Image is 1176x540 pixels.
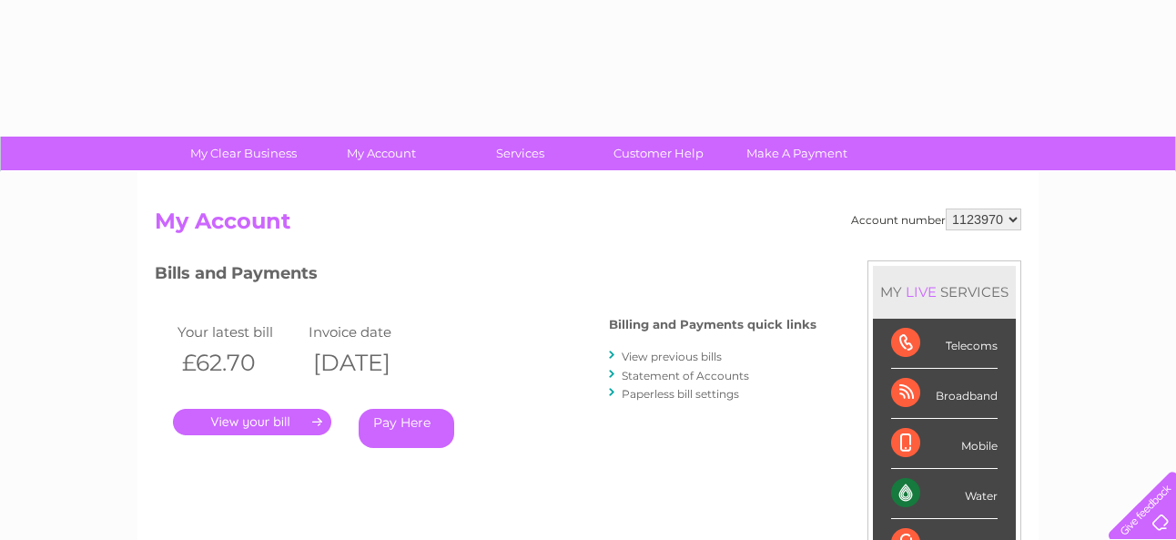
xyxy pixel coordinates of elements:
h3: Bills and Payments [155,260,816,292]
a: My Account [307,137,457,170]
td: Your latest bill [173,320,304,344]
div: Water [891,469,998,519]
a: Customer Help [583,137,734,170]
h2: My Account [155,209,1021,243]
div: LIVE [902,283,940,301]
a: View previous bills [622,350,722,363]
a: . [173,409,331,435]
div: Mobile [891,419,998,469]
div: Account number [851,209,1021,230]
a: Pay Here [359,409,454,448]
a: My Clear Business [168,137,319,170]
a: Statement of Accounts [622,369,749,382]
h4: Billing and Payments quick links [609,318,816,331]
td: Invoice date [304,320,435,344]
div: Broadband [891,369,998,419]
div: MY SERVICES [873,266,1016,318]
a: Paperless bill settings [622,387,739,401]
th: £62.70 [173,344,304,382]
a: Services [445,137,595,170]
th: [DATE] [304,344,435,382]
a: Make A Payment [722,137,872,170]
div: Telecoms [891,319,998,369]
